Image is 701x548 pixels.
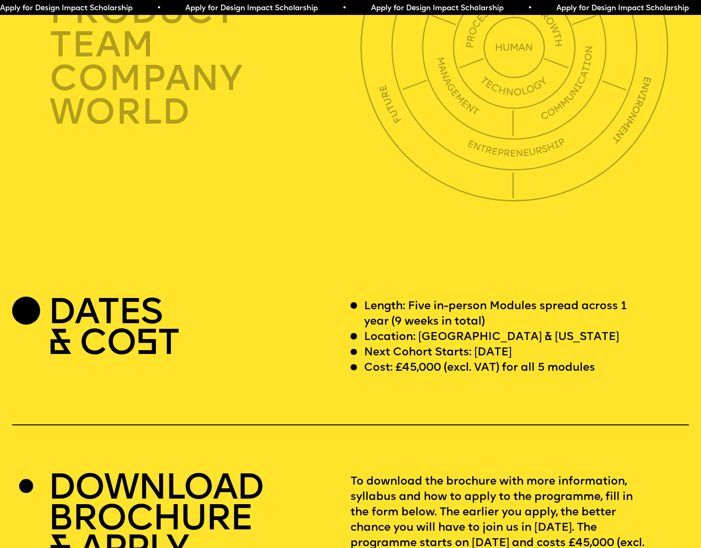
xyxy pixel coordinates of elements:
[339,5,343,12] span: •
[525,5,529,12] span: •
[364,361,595,376] p: Cost: £45,000 (excl. VAT) for all 5 modules
[49,62,365,96] div: company
[49,96,365,129] div: world
[154,5,158,12] span: •
[364,299,646,330] p: Length: Five in-person Modules spread across 1 year (9 weeks in total)
[49,28,365,62] div: TEAM
[364,345,512,361] p: Next Cohort Starts: [DATE]
[135,327,158,363] span: S
[364,330,619,345] p: Location: [GEOGRAPHIC_DATA] & [US_STATE]
[48,299,179,361] h2: DATES & CO T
